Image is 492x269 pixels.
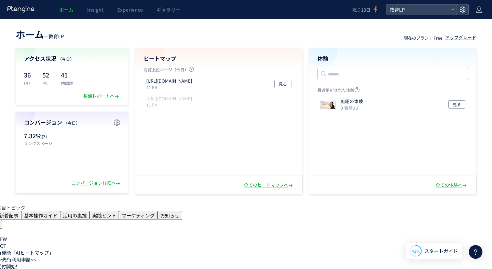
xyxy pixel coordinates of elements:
div: アップグレード [445,34,476,41]
p: 最近更新された体験 [317,87,468,96]
p: 36 [24,69,34,80]
button: 見る [448,100,465,109]
h4: コンバージョン [24,118,120,126]
span: ホーム [59,6,73,13]
p: UU [24,80,34,86]
p: 52 [42,69,53,80]
p: 閲覧上位ページ（今日） [143,67,294,75]
p: https://kyouikutenshoku.com/LP1/thanks.html [146,96,192,102]
div: 全ての体験へ [436,182,468,188]
span: スタートガイド [424,247,458,255]
div: 全てのヒートマップへ [244,182,294,188]
span: （今日） [58,56,74,62]
button: お知らせ [158,211,182,220]
span: ホーム [16,27,44,41]
span: 見る [453,100,461,109]
span: 残り13日 [352,6,370,13]
span: 42% [412,248,420,254]
p: 7.32% [24,131,69,140]
h4: 体験 [317,55,468,62]
button: 見る [274,80,291,88]
span: (3) [42,133,47,140]
p: PV [42,80,53,86]
button: 活用の裏技 [60,211,90,220]
p: 無題の体験 [341,98,363,105]
span: 見る [279,80,287,88]
img: 89628a4e94d0609207151ad917b2af951758773869718.jpeg [320,100,336,110]
span: （今日） [64,120,80,126]
button: 基本操作ガイド [21,211,60,220]
button: マーケティング [119,211,158,220]
span: Insight [87,6,104,13]
i: 0 表示UU [341,105,358,111]
h4: ヒートマップ [143,55,294,62]
span: 教育LP [387,4,448,15]
p: 41 PV [146,84,195,90]
span: ギャラリー [156,6,180,13]
p: 41 [61,69,73,80]
p: サンクスページ [24,140,69,146]
p: 現在のプラン： Free [404,35,442,41]
p: https://kyouikutenshoku.com/LP1 [146,78,192,84]
h4: アクセス状況 [24,55,120,62]
p: 訪問数 [61,80,73,86]
span: Experience [117,6,143,13]
div: 数値レポートへ [83,93,120,99]
p: 11 PV [146,102,195,108]
button: 実践ヒント [90,211,119,220]
span: 教育LP [49,33,64,40]
div: コンバージョン詳細へ [71,180,122,186]
div: — [16,27,64,41]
